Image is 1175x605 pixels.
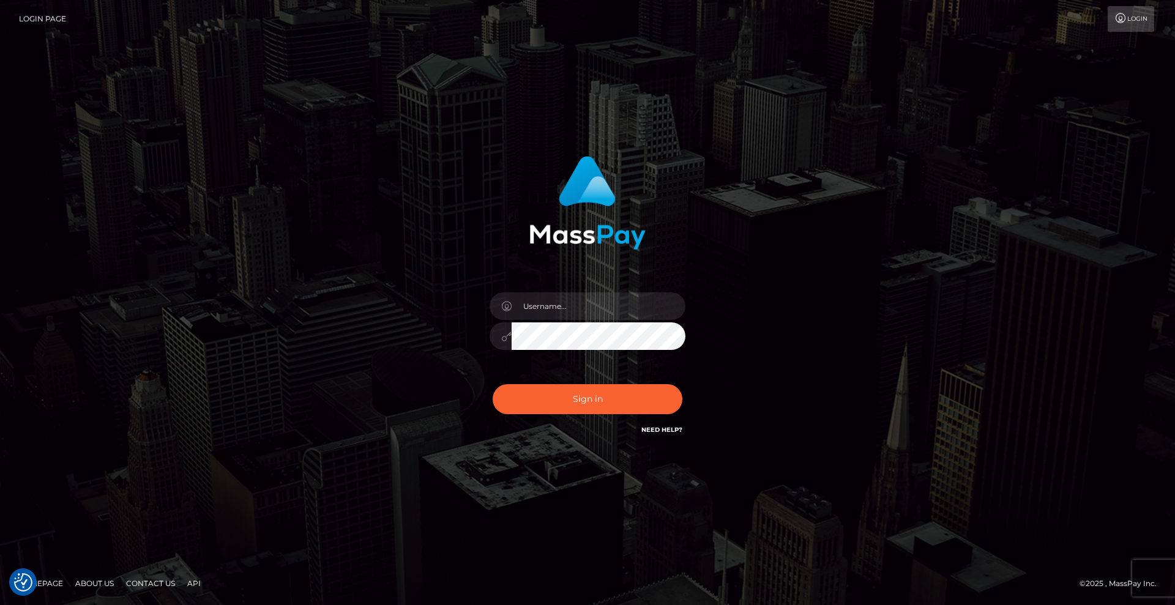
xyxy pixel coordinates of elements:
[493,384,682,414] button: Sign in
[70,574,119,593] a: About Us
[1080,577,1166,590] div: © 2025 , MassPay Inc.
[121,574,180,593] a: Contact Us
[641,426,682,434] a: Need Help?
[1108,6,1154,32] a: Login
[182,574,206,593] a: API
[512,292,685,320] input: Username...
[529,156,646,250] img: MassPay Login
[14,573,32,592] img: Revisit consent button
[19,6,66,32] a: Login Page
[14,573,32,592] button: Consent Preferences
[13,574,68,593] a: Homepage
